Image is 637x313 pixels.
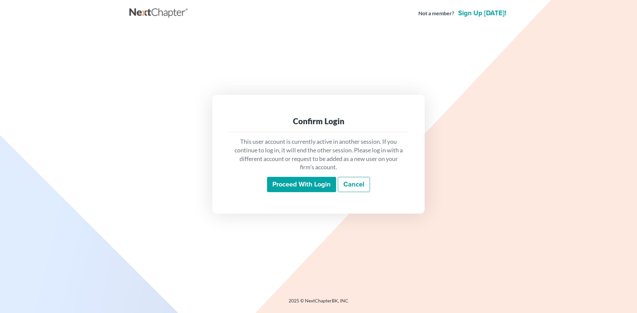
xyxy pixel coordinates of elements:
div: 2025 © NextChapterBK, INC [129,297,508,309]
div: Confirm Login [234,116,403,127]
a: Sign up [DATE]! [457,10,508,17]
input: Proceed with login [267,177,336,192]
strong: Not a member? [418,10,454,17]
a: Cancel [338,177,370,192]
p: This user account is currently active in another session. If you continue to log in, it will end ... [234,137,403,172]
